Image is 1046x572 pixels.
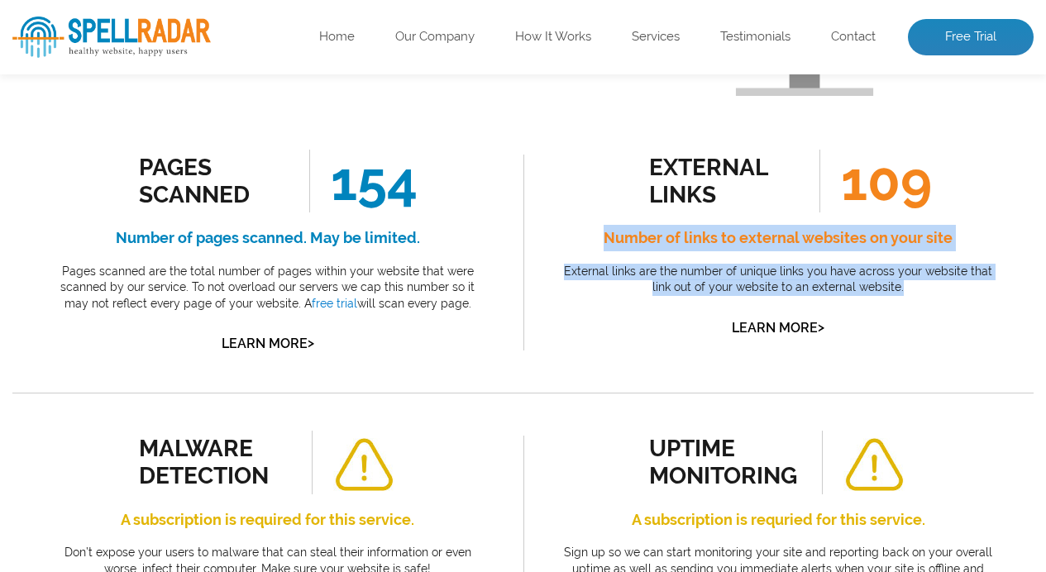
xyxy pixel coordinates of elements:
[169,88,180,100] span: en
[843,438,905,492] img: alert
[649,154,799,208] div: external links
[908,19,1034,55] a: Free Trial
[42,193,190,230] td: cansee
[203,281,276,294] a: /us/contact/
[203,53,356,66] a: /us/how-to-buy-and-delivery-times/
[309,150,418,212] span: 154
[515,29,591,45] a: How It Works
[169,203,180,214] span: en
[561,225,997,251] h4: Number of links to external websites on your site
[732,320,824,336] a: Learn More>
[203,319,356,332] a: /us/how-to-buy-and-delivery-times/
[12,17,211,58] img: SpellRadar
[649,435,799,489] div: uptime monitoring
[222,336,314,351] a: Learn More>
[50,225,486,251] h4: Number of pages scanned. May be limited.
[42,79,190,116] td: Escríbenos
[42,41,190,78] td: Efecty
[203,167,276,180] a: /us/contact/
[50,264,486,312] p: Pages scanned are the total number of pages within your website that were scanned by our service....
[223,465,237,481] a: 2
[192,2,394,40] th: Website Page
[42,307,190,344] td: prendas
[632,29,680,45] a: Services
[42,269,190,306] td: fabricadas
[203,91,276,104] a: /us/contact/
[198,464,213,482] a: 1
[395,29,475,45] a: Our Company
[720,29,790,45] a: Testimonials
[50,507,486,533] h4: A subscription is required for this service.
[203,205,356,218] a: /us/how-to-buy-and-delivery-times/
[169,279,180,290] span: en
[169,241,180,252] span: en
[831,29,876,45] a: Contact
[139,435,289,489] div: malware detection
[203,129,356,142] a: /us/how-to-buy-and-delivery-times/
[333,438,394,492] img: alert
[42,155,190,192] td: [PERSON_NAME]
[312,297,357,310] a: free trial
[169,317,180,328] span: en
[42,2,190,40] th: Error Word
[319,29,355,45] a: Home
[561,507,997,533] h4: A subscription is requried for this service.
[561,264,997,296] p: External links are the number of unique links you have across your website that link out of your ...
[42,231,190,268] td: diseñadas
[169,164,180,176] span: en
[42,117,190,154] td: Soluciones
[203,243,356,256] a: /us/how-to-buy-and-delivery-times/
[169,50,180,62] span: en
[308,331,314,355] span: >
[247,465,281,481] a: Next
[139,154,289,208] div: Pages Scanned
[819,150,932,212] span: 109
[818,316,824,339] span: >
[169,126,180,138] span: en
